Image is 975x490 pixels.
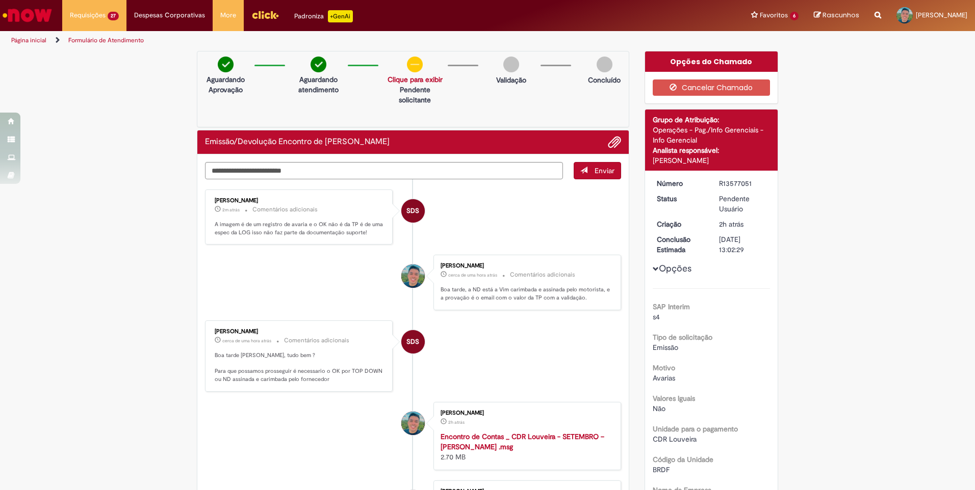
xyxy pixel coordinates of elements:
[645,51,778,72] div: Opções do Chamado
[222,338,271,344] time: 29/09/2025 14:58:12
[70,10,106,20] span: Requisições
[201,74,249,95] p: Aguardando Aprovação
[653,302,690,311] b: SAP Interim
[8,31,643,50] ul: Trilhas de página
[441,431,610,462] div: 2.70 MB
[595,166,614,175] span: Enviar
[205,138,390,147] h2: Emissão/Devolução Encontro de Contas Fornecedor Histórico de tíquete
[407,57,423,72] img: circle-minus.png
[653,79,771,96] button: Cancelar Chamado
[252,205,318,214] small: Comentários adicionais
[719,219,766,229] div: 29/09/2025 13:58:21
[294,74,342,95] p: Aguardando atendimento
[251,7,279,22] img: click_logo_yellow_360x200.png
[653,343,678,352] span: Emissão
[328,10,353,22] p: +GenAi
[448,272,497,278] span: cerca de uma hora atrás
[205,162,563,179] textarea: Digite sua mensagem aqui...
[597,57,612,72] img: img-circle-grey.png
[222,338,271,344] span: cerca de uma hora atrás
[653,155,771,166] div: [PERSON_NAME]
[215,329,384,335] div: [PERSON_NAME]
[441,286,610,302] p: Boa tarde, a ND está a Vim carimbada e assinada pelo motorista, e a provação é o email com o valo...
[68,36,144,44] a: Formulário de Atendimento
[406,330,419,354] span: SDS
[653,125,771,145] div: Operações - Pag./Info Gerenciais - Info Gerencial
[441,263,610,269] div: [PERSON_NAME]
[653,145,771,155] div: Analista responsável:
[653,115,771,125] div: Grupo de Atribuição:
[653,394,695,403] b: Valores Iguais
[574,162,621,179] button: Enviar
[215,198,384,204] div: [PERSON_NAME]
[719,178,766,188] div: R13577051
[311,57,326,72] img: check-circle-green.png
[510,270,575,279] small: Comentários adicionais
[294,10,353,22] div: Padroniza
[11,36,46,44] a: Página inicial
[388,75,443,84] a: Clique para exibir
[719,234,766,255] div: [DATE] 13:02:29
[588,75,621,85] p: Concluído
[220,10,236,20] span: More
[823,10,859,20] span: Rascunhos
[448,272,497,278] time: 29/09/2025 15:02:16
[653,424,738,433] b: Unidade para o pagamento
[401,330,425,353] div: Sabrina Da Silva Oliveira
[608,135,621,149] button: Adicionar anexos
[760,10,788,20] span: Favoritos
[222,207,240,213] span: 2m atrás
[401,199,425,223] div: Sabrina Da Silva Oliveira
[719,220,743,229] time: 29/09/2025 13:58:21
[719,220,743,229] span: 2h atrás
[496,75,526,85] p: Validação
[401,264,425,288] div: Sostenys Campos Souza
[653,455,713,464] b: Código da Unidade
[653,312,660,321] span: s4
[649,178,712,188] dt: Número
[222,207,240,213] time: 29/09/2025 15:51:56
[790,12,799,20] span: 6
[653,333,712,342] b: Tipo de solicitação
[215,351,384,384] p: Boa tarde [PERSON_NAME], tudo bem ? Para que possamos prosseguir é necessario o OK por TOP DOWN o...
[401,412,425,435] div: Sostenys Campos Souza
[388,85,443,105] p: Pendente solicitante
[653,363,675,372] b: Motivo
[441,432,604,451] a: Encontro de Contas _ CDR Louveira - SETEMBRO – [PERSON_NAME] .msg
[653,465,670,474] span: BRDF
[448,419,465,425] time: 29/09/2025 13:58:17
[916,11,967,19] span: [PERSON_NAME]
[215,221,384,236] p: A imagem é de um registro de avaria e o OK não é da TP é de uma espec da LOG isso não faz parte d...
[406,199,419,223] span: SDS
[441,410,610,416] div: [PERSON_NAME]
[814,11,859,20] a: Rascunhos
[649,194,712,204] dt: Status
[653,434,697,444] span: CDR Louveira
[448,419,465,425] span: 2h atrás
[653,404,665,413] span: Não
[108,12,119,20] span: 27
[284,336,349,345] small: Comentários adicionais
[653,373,675,383] span: Avarias
[649,234,712,255] dt: Conclusão Estimada
[503,57,519,72] img: img-circle-grey.png
[1,5,54,25] img: ServiceNow
[649,219,712,229] dt: Criação
[218,57,234,72] img: check-circle-green.png
[719,194,766,214] div: Pendente Usuário
[134,10,205,20] span: Despesas Corporativas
